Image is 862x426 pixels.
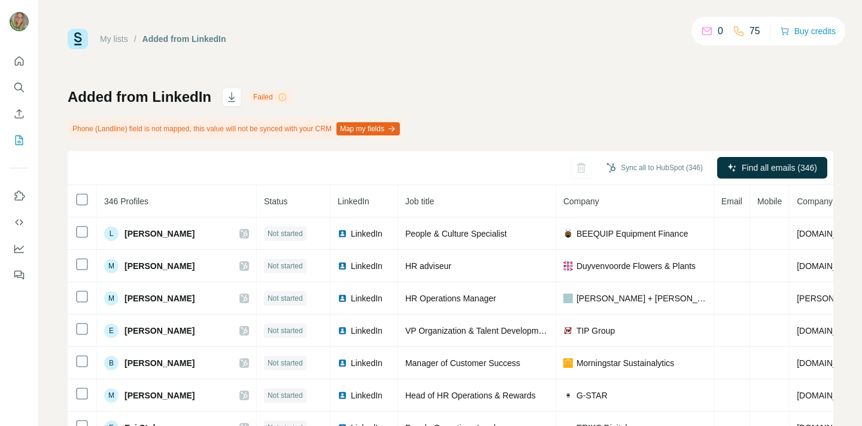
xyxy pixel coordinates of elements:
[338,294,347,303] img: LinkedIn logo
[351,325,383,337] span: LinkedIn
[68,29,88,49] img: Surfe Logo
[576,260,696,272] span: Duyvenvoorde Flowers & Plants
[757,197,782,206] span: Mobile
[142,33,226,45] div: Added from LinkedIn
[68,87,211,107] h1: Added from LinkedIn
[10,50,29,72] button: Quick start
[563,391,573,400] img: company-logo
[10,238,29,259] button: Dashboard
[134,33,136,45] li: /
[268,261,303,271] span: Not started
[104,356,119,370] div: B
[125,292,195,304] span: [PERSON_NAME]
[10,212,29,233] button: Use Surfe API
[563,326,573,336] img: company-logo
[576,357,674,369] span: Morningstar Sustainalytics
[576,389,608,401] span: G-STAR
[717,157,827,179] button: Find all emails (346)
[100,34,128,44] a: My lists
[576,325,615,337] span: TIP Group
[351,228,383,240] span: LinkedIn
[576,228,688,240] span: BEEQUIP Equipment Finance
[563,261,573,271] img: company-logo
[268,325,303,336] span: Not started
[336,122,400,135] button: Map my fields
[268,293,303,304] span: Not started
[351,292,383,304] span: LinkedIn
[10,129,29,151] button: My lists
[104,226,119,241] div: L
[563,229,573,238] img: company-logo
[125,260,195,272] span: [PERSON_NAME]
[104,324,119,338] div: E
[351,389,383,401] span: LinkedIn
[10,12,29,31] img: Avatar
[598,159,711,177] button: Sync all to HubSpot (346)
[405,229,507,238] span: People & Culture Specialist
[104,291,119,306] div: M
[338,261,347,271] img: LinkedIn logo
[268,228,303,239] span: Not started
[405,294,496,303] span: HR Operations Manager
[338,326,347,336] img: LinkedIn logo
[721,197,742,206] span: Email
[125,357,195,369] span: [PERSON_NAME]
[563,294,573,303] img: company-logo
[563,358,573,368] img: company-logo
[338,358,347,368] img: LinkedIn logo
[405,391,536,400] span: Head of HR Operations & Rewards
[125,228,195,240] span: [PERSON_NAME]
[125,389,195,401] span: [PERSON_NAME]
[718,24,723,38] p: 0
[268,358,303,368] span: Not started
[68,119,402,139] div: Phone (Landline) field is not mapped, this value will not be synced with your CRM
[250,90,291,104] div: Failed
[10,103,29,125] button: Enrich CSV
[405,358,520,368] span: Manager of Customer Success
[338,197,369,206] span: LinkedIn
[563,197,599,206] span: Company
[351,357,383,369] span: LinkedIn
[104,259,119,273] div: M
[749,24,760,38] p: 75
[268,390,303,401] span: Not started
[405,326,550,336] span: VP Organization & Talent Development
[742,162,817,174] span: Find all emails (346)
[780,23,836,40] button: Buy credits
[405,261,451,271] span: HR adviseur
[338,391,347,400] img: LinkedIn logo
[10,185,29,207] button: Use Surfe on LinkedIn
[10,264,29,286] button: Feedback
[104,197,148,206] span: 346 Profiles
[351,260,383,272] span: LinkedIn
[125,325,195,337] span: [PERSON_NAME]
[10,77,29,98] button: Search
[264,197,288,206] span: Status
[104,388,119,403] div: M
[338,229,347,238] img: LinkedIn logo
[576,292,706,304] span: [PERSON_NAME] + [PERSON_NAME]
[405,197,434,206] span: Job title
